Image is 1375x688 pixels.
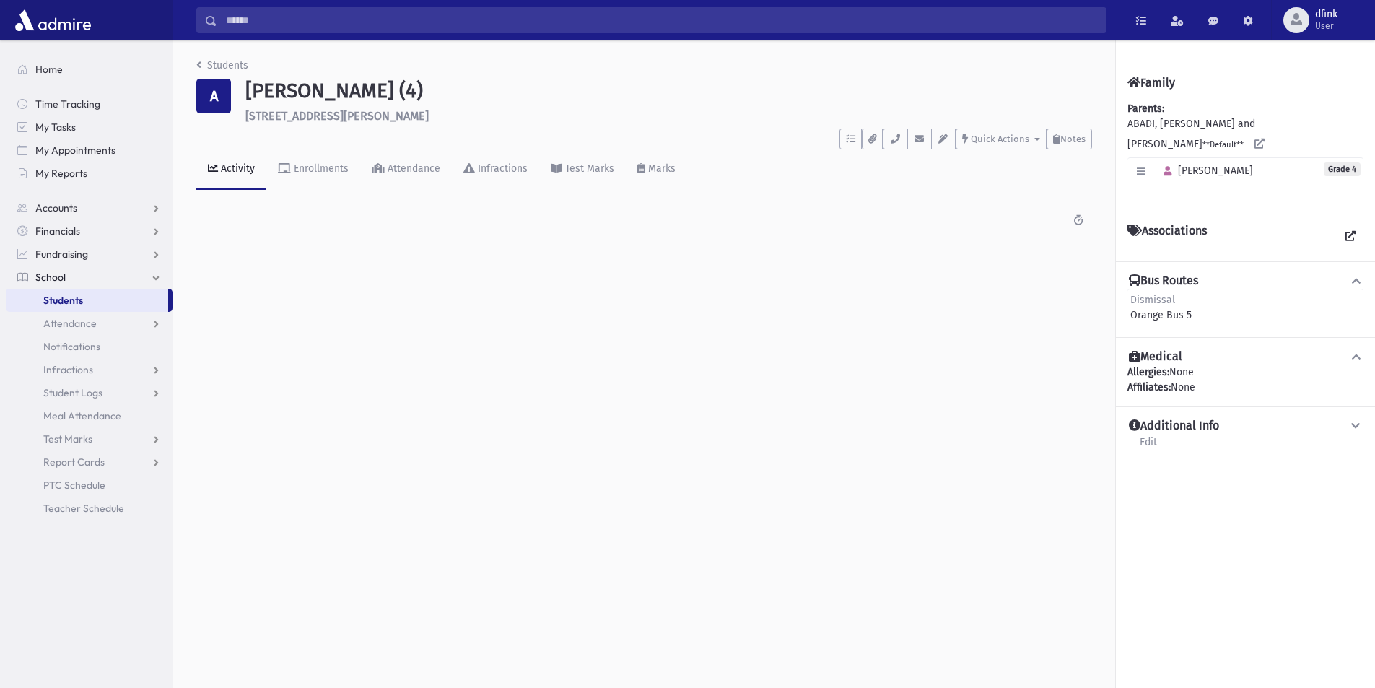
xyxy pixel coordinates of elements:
[1127,380,1363,395] div: None
[1127,101,1363,200] div: ABADI, [PERSON_NAME] and [PERSON_NAME]
[6,162,173,185] a: My Reports
[6,312,173,335] a: Attendance
[1127,381,1171,393] b: Affiliates:
[360,149,452,190] a: Attendance
[971,134,1029,144] span: Quick Actions
[43,479,105,492] span: PTC Schedule
[6,381,173,404] a: Student Logs
[6,58,173,81] a: Home
[1139,434,1158,460] a: Edit
[1127,224,1207,250] h4: Associations
[245,79,1092,103] h1: [PERSON_NAME] (4)
[43,363,93,376] span: Infractions
[385,162,440,175] div: Attendance
[43,317,97,330] span: Attendance
[1127,349,1363,365] button: Medical
[6,450,173,474] a: Report Cards
[956,129,1047,149] button: Quick Actions
[1127,366,1169,378] b: Allergies:
[245,109,1092,123] h6: [STREET_ADDRESS][PERSON_NAME]
[35,271,66,284] span: School
[12,6,95,35] img: AdmirePro
[43,386,102,399] span: Student Logs
[645,162,676,175] div: Marks
[475,162,528,175] div: Infractions
[35,97,100,110] span: Time Tracking
[626,149,687,190] a: Marks
[6,219,173,243] a: Financials
[6,243,173,266] a: Fundraising
[43,432,92,445] span: Test Marks
[6,92,173,116] a: Time Tracking
[6,266,173,289] a: School
[6,116,173,139] a: My Tasks
[1047,129,1092,149] button: Notes
[6,497,173,520] a: Teacher Schedule
[1315,20,1337,32] span: User
[1324,162,1361,176] span: Grade 4
[1127,103,1164,115] b: Parents:
[1129,274,1198,289] h4: Bus Routes
[35,225,80,238] span: Financials
[1130,294,1175,306] span: Dismissal
[1127,365,1363,395] div: None
[291,162,349,175] div: Enrollments
[6,427,173,450] a: Test Marks
[452,149,539,190] a: Infractions
[1127,419,1363,434] button: Additional Info
[1157,165,1253,177] span: [PERSON_NAME]
[539,149,626,190] a: Test Marks
[43,502,124,515] span: Teacher Schedule
[35,201,77,214] span: Accounts
[35,248,88,261] span: Fundraising
[35,144,115,157] span: My Appointments
[196,79,231,113] div: A
[6,289,168,312] a: Students
[196,149,266,190] a: Activity
[1315,9,1337,20] span: dfink
[6,404,173,427] a: Meal Attendance
[43,409,121,422] span: Meal Attendance
[6,335,173,358] a: Notifications
[1130,292,1192,323] div: Orange Bus 5
[1060,134,1086,144] span: Notes
[196,58,248,79] nav: breadcrumb
[6,196,173,219] a: Accounts
[1129,349,1182,365] h4: Medical
[43,456,105,469] span: Report Cards
[217,7,1106,33] input: Search
[43,294,83,307] span: Students
[6,358,173,381] a: Infractions
[196,59,248,71] a: Students
[1337,224,1363,250] a: View all Associations
[1127,274,1363,289] button: Bus Routes
[35,63,63,76] span: Home
[218,162,255,175] div: Activity
[6,139,173,162] a: My Appointments
[35,167,87,180] span: My Reports
[1127,76,1175,90] h4: Family
[266,149,360,190] a: Enrollments
[562,162,614,175] div: Test Marks
[35,121,76,134] span: My Tasks
[6,474,173,497] a: PTC Schedule
[43,340,100,353] span: Notifications
[1129,419,1219,434] h4: Additional Info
